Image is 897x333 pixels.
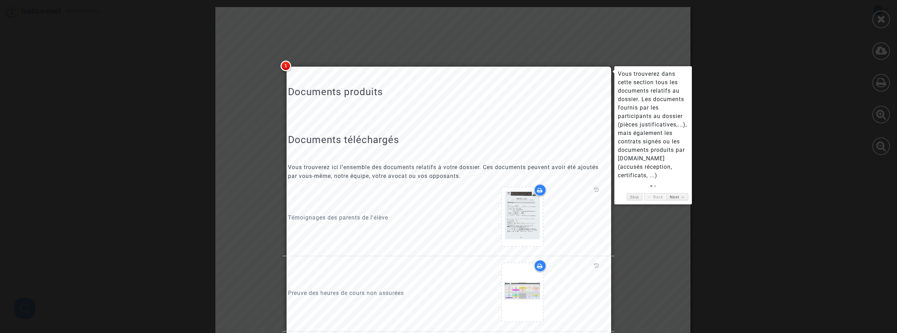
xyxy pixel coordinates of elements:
[288,289,443,297] p: Preuve des heures de cours non assurées
[288,134,609,146] h2: Documents téléchargés
[618,70,688,180] div: Vous trouverez dans cette section tous les documents relatifs au dossier. Les documents fournis p...
[666,193,688,201] a: Next →
[288,164,598,179] span: Vous trouverez ici l’ensemble des documents relatifs à votre dossier. Ces documents peuvent avoir...
[644,193,666,201] a: ← Back
[288,213,443,222] p: Témoignages des parents de l'élève
[288,86,609,98] h2: Documents produits
[281,61,291,71] span: 1
[627,193,643,201] a: Skip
